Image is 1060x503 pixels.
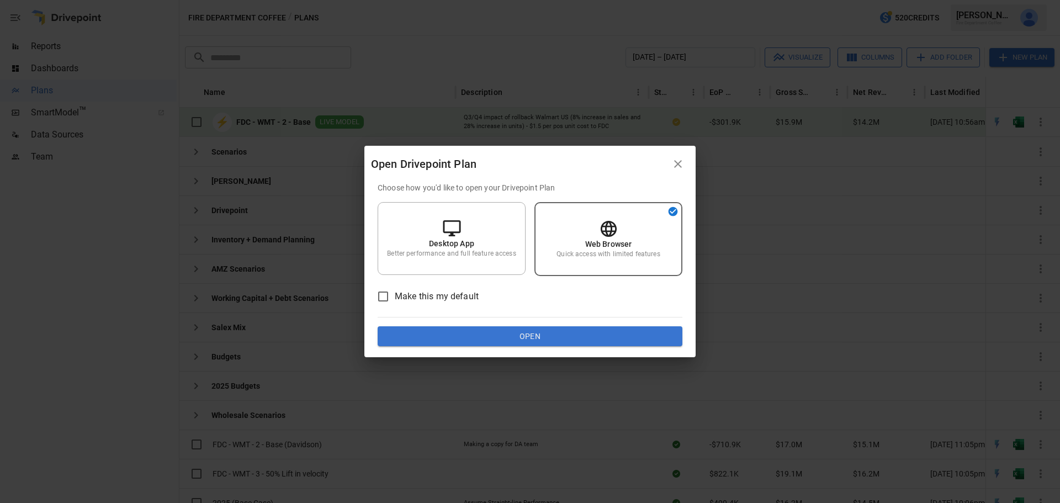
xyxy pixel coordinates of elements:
[371,155,667,173] div: Open Drivepoint Plan
[429,238,474,249] p: Desktop App
[378,182,682,193] p: Choose how you'd like to open your Drivepoint Plan
[395,290,479,303] span: Make this my default
[378,326,682,346] button: Open
[556,250,660,259] p: Quick access with limited features
[585,239,632,250] p: Web Browser
[387,249,516,258] p: Better performance and full feature access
